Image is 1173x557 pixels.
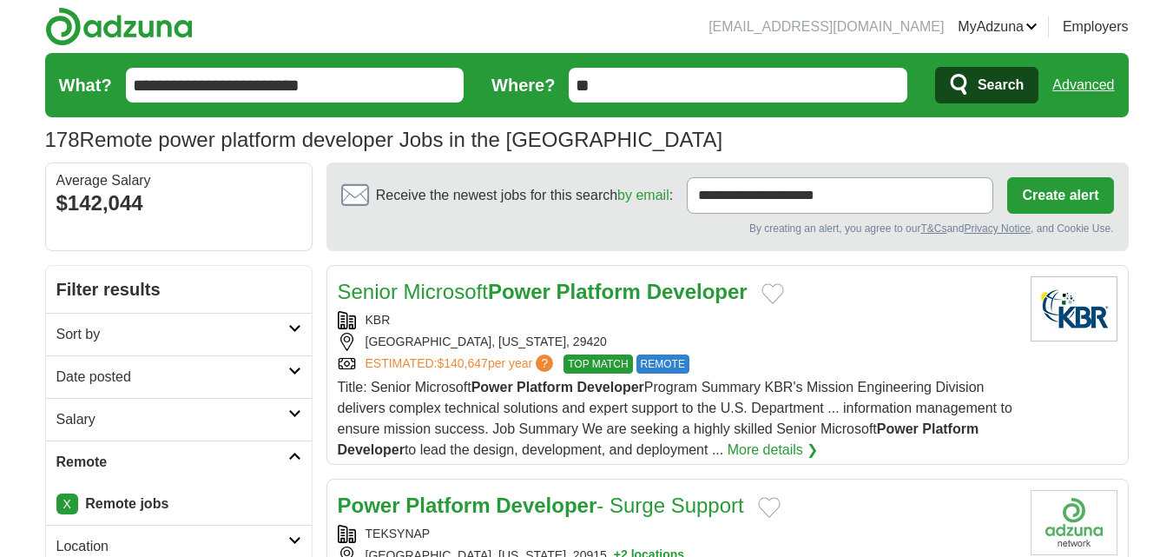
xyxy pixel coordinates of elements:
button: Search [935,67,1038,103]
div: By creating an alert, you agree to our and , and Cookie Use. [341,221,1114,236]
div: Average Salary [56,174,301,188]
a: by email [617,188,669,202]
li: [EMAIL_ADDRESS][DOMAIN_NAME] [708,17,944,37]
h2: Sort by [56,324,288,345]
a: More details ❯ [728,440,819,461]
a: Employers [1063,17,1129,37]
img: KBR logo [1031,276,1117,341]
strong: Platform [557,280,641,303]
a: KBR [366,313,391,327]
strong: Developer [338,442,405,457]
a: Senior MicrosoftPower Platform Developer [338,280,748,303]
span: Search [978,68,1024,103]
span: $140,647 [437,356,487,370]
button: Create alert [1007,177,1113,214]
strong: Platform [922,421,979,436]
div: TEKSYNAP [338,525,1017,543]
strong: Platform [405,494,490,517]
strong: Developer [647,280,748,303]
h2: Salary [56,409,288,430]
strong: Platform [517,380,573,395]
strong: Power [471,380,513,395]
h2: Remote [56,452,288,473]
div: $142,044 [56,188,301,219]
button: Add to favorite jobs [758,497,781,518]
a: Advanced [1052,68,1114,103]
button: Add to favorite jobs [761,283,784,304]
strong: Power [338,494,400,517]
span: REMOTE [636,355,689,374]
span: ? [536,355,553,372]
a: ESTIMATED:$140,647per year? [366,355,557,374]
div: [GEOGRAPHIC_DATA], [US_STATE], 29420 [338,333,1017,351]
label: Where? [491,72,555,98]
a: Remote [46,441,312,483]
a: Date posted [46,355,312,398]
a: Salary [46,398,312,441]
span: Title: Senior Microsoft Program Summary KBR's Mission Engineering Division delivers complex techn... [338,380,1012,457]
a: Privacy Notice [964,222,1031,235]
strong: Developer [496,494,596,517]
img: Company logo [1031,490,1117,555]
a: T&Cs [920,222,946,235]
h2: Date posted [56,367,288,388]
a: Sort by [46,313,312,355]
h1: Remote power platform developer Jobs in the [GEOGRAPHIC_DATA] [45,128,723,151]
h2: Filter results [46,266,312,313]
strong: Remote jobs [85,496,168,511]
span: Receive the newest jobs for this search : [376,185,673,206]
strong: Power [488,280,550,303]
label: What? [59,72,112,98]
img: Adzuna logo [45,7,193,46]
strong: Power [877,421,919,436]
span: 178 [45,124,80,156]
a: X [56,494,78,514]
span: TOP MATCH [563,355,632,374]
h2: Location [56,536,288,557]
a: Power Platform Developer- Surge Support [338,494,744,517]
a: MyAdzuna [958,17,1038,37]
strong: Developer [577,380,643,395]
